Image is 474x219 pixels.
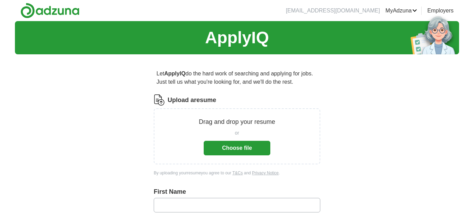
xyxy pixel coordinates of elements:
[252,171,279,175] a: Privacy Notice
[154,67,320,89] p: Let do the hard work of searching and applying for jobs. Just tell us what you're looking for, an...
[427,7,454,15] a: Employers
[164,71,185,76] strong: ApplyIQ
[154,170,320,176] div: By uploading your resume you agree to our and .
[205,25,269,50] h1: ApplyIQ
[199,117,275,127] p: Drag and drop your resume
[20,3,79,18] img: Adzuna logo
[154,187,320,197] label: First Name
[286,7,380,15] li: [EMAIL_ADDRESS][DOMAIN_NAME]
[154,94,165,106] img: CV Icon
[386,7,417,15] a: MyAdzuna
[204,141,270,155] button: Choose file
[168,95,216,105] label: Upload a resume
[235,129,239,137] span: or
[232,171,243,175] a: T&Cs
